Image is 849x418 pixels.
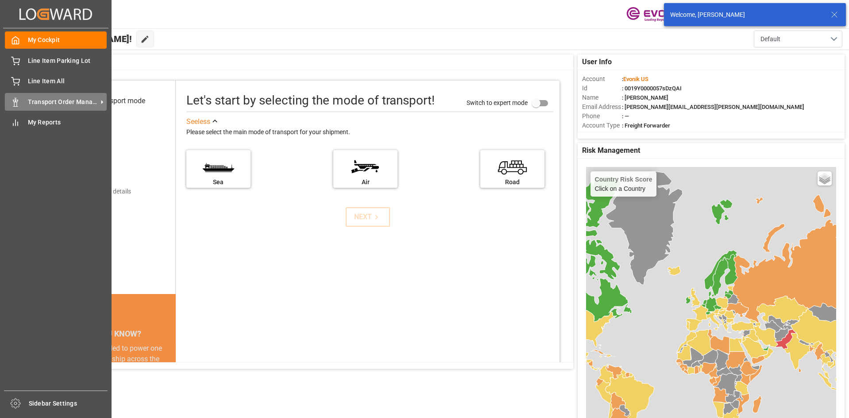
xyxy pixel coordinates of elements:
button: open menu [754,31,842,47]
div: NEXT [354,212,381,222]
span: : Freight Forwarder [622,122,670,129]
span: Email Address [582,102,622,112]
div: Please select the main mode of transport for your shipment. [186,127,553,138]
a: Line Item All [5,73,107,90]
span: Name [582,93,622,102]
div: The energy needed to power one large container ship across the ocean in a single day is the same ... [58,343,165,407]
div: Welcome, [PERSON_NAME] [670,10,822,19]
span: My Cockpit [28,35,107,45]
button: NEXT [346,207,390,227]
span: Line Item Parking Lot [28,56,107,66]
span: : [622,76,648,82]
span: : — [622,113,629,120]
span: : 0019Y0000057sDzQAI [622,85,682,92]
h4: Country Risk Score [595,176,652,183]
img: Evonik-brand-mark-Deep-Purple-RGB.jpeg_1700498283.jpeg [626,7,684,22]
span: : [PERSON_NAME][EMAIL_ADDRESS][PERSON_NAME][DOMAIN_NAME] [622,104,804,110]
div: Click on a Country [595,176,652,192]
span: Line Item All [28,77,107,86]
a: My Reports [5,114,107,131]
span: Sidebar Settings [29,399,108,408]
a: My Cockpit [5,31,107,49]
span: Risk Management [582,145,640,156]
div: DID YOU KNOW? [48,325,176,343]
span: Account [582,74,622,84]
div: Road [485,178,540,187]
span: Transport Order Management [28,97,98,107]
span: Hello [PERSON_NAME]! [37,31,132,47]
span: : [PERSON_NAME] [622,94,668,101]
div: Let's start by selecting the mode of transport! [186,91,435,110]
button: next slide / item [163,343,176,418]
a: Layers [818,171,832,186]
span: Phone [582,112,622,121]
div: Sea [191,178,246,187]
span: Id [582,84,622,93]
span: Default [760,35,780,44]
span: User Info [582,57,612,67]
div: See less [186,116,210,127]
span: Evonik US [623,76,648,82]
div: Air [338,178,393,187]
a: Line Item Parking Lot [5,52,107,69]
span: My Reports [28,118,107,127]
span: Switch to expert mode [467,99,528,106]
span: Account Type [582,121,622,130]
